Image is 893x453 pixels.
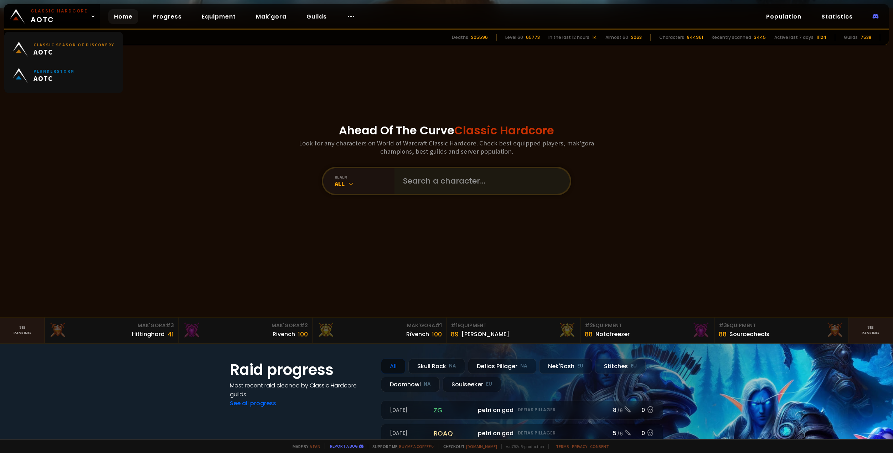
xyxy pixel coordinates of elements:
[381,359,406,374] div: All
[273,330,295,339] div: Rivench
[590,444,609,449] a: Consent
[754,34,766,41] div: 3445
[313,318,446,343] a: Mak'Gora#1Rîvench100
[580,318,714,343] a: #2Equipment88Notafreezer
[861,34,871,41] div: 7538
[446,318,580,343] a: #1Equipment89[PERSON_NAME]
[298,329,308,339] div: 100
[330,443,358,449] a: Report a bug
[381,424,663,443] a: [DATE]roaqpetri on godDefias Pillager5 /60
[501,444,544,449] span: v. d752d5 - production
[230,381,372,399] h4: Most recent raid cleaned by Classic Hardcore guilds
[230,359,372,381] h1: Raid progress
[451,322,458,329] span: # 1
[585,322,710,329] div: Equipment
[300,322,308,329] span: # 2
[520,362,527,370] small: NA
[556,444,569,449] a: Terms
[45,318,179,343] a: Mak'Gora#3Hittinghard41
[687,34,703,41] div: 844961
[539,359,592,374] div: Nek'Rosh
[33,68,74,74] small: Plunderstorm
[432,329,442,339] div: 100
[368,444,434,449] span: Support me,
[166,322,174,329] span: # 3
[585,329,593,339] div: 88
[774,34,814,41] div: Active last 7 days
[399,168,561,194] input: Search a character...
[468,359,536,374] div: Defias Pillager
[848,318,893,343] a: Seeranking
[526,34,540,41] div: 65773
[505,34,523,41] div: Level 60
[595,359,646,374] div: Stitches
[714,318,848,343] a: #3Equipment88Sourceoheals
[31,8,88,25] span: AOTC
[288,444,320,449] span: Made by
[585,322,593,329] span: # 2
[595,330,630,339] div: Notafreezer
[9,36,119,62] a: Classic Season of DiscoveryAOTC
[9,62,119,89] a: PlunderstormAOTC
[466,444,497,449] a: [DOMAIN_NAME]
[317,322,442,329] div: Mak'Gora
[301,9,332,24] a: Guilds
[461,330,509,339] div: [PERSON_NAME]
[592,34,597,41] div: 14
[4,4,100,29] a: Classic HardcoreAOTC
[659,34,684,41] div: Characters
[424,381,431,388] small: NA
[33,47,114,56] span: AOTC
[729,330,769,339] div: Sourceoheals
[296,139,597,155] h3: Look for any characters on World of Warcraft Classic Hardcore. Check best equipped players, mak'g...
[719,322,727,329] span: # 3
[33,42,114,47] small: Classic Season of Discovery
[49,322,174,329] div: Mak'Gora
[108,9,138,24] a: Home
[183,322,308,329] div: Mak'Gora
[408,359,465,374] div: Skull Rock
[548,34,589,41] div: In the last 12 hours
[339,122,554,139] h1: Ahead Of The Curve
[631,34,642,41] div: 2063
[132,330,165,339] div: Hittinghard
[449,362,456,370] small: NA
[451,322,576,329] div: Equipment
[719,322,844,329] div: Equipment
[406,330,429,339] div: Rîvench
[572,444,587,449] a: Privacy
[310,444,320,449] a: a fan
[719,329,727,339] div: 88
[250,9,292,24] a: Mak'gora
[471,34,488,41] div: 205596
[335,174,394,180] div: realm
[816,9,858,24] a: Statistics
[712,34,751,41] div: Recently scanned
[381,377,440,392] div: Doomhowl
[230,399,276,407] a: See all progress
[760,9,807,24] a: Population
[605,34,628,41] div: Almost 60
[631,362,637,370] small: EU
[435,322,442,329] span: # 1
[399,444,434,449] a: Buy me a coffee
[844,34,858,41] div: Guilds
[147,9,187,24] a: Progress
[179,318,313,343] a: Mak'Gora#2Rivench100
[196,9,242,24] a: Equipment
[381,401,663,419] a: [DATE]zgpetri on godDefias Pillager8 /90
[577,362,583,370] small: EU
[452,34,468,41] div: Deaths
[451,329,459,339] div: 89
[443,377,501,392] div: Soulseeker
[486,381,492,388] small: EU
[167,329,174,339] div: 41
[335,180,394,188] div: All
[816,34,826,41] div: 11124
[439,444,497,449] span: Checkout
[454,122,554,138] span: Classic Hardcore
[33,74,74,83] span: AOTC
[31,8,88,14] small: Classic Hardcore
